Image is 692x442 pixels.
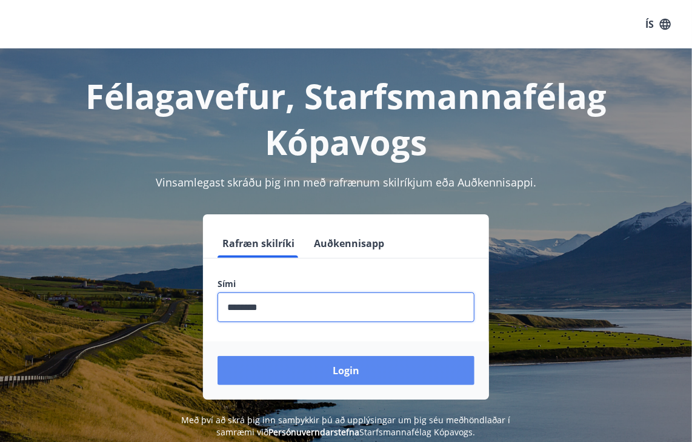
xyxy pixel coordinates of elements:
button: Rafræn skilríki [218,229,299,258]
label: Sími [218,278,474,290]
span: Með því að skrá þig inn samþykkir þú að upplýsingar um þig séu meðhöndlaðar í samræmi við Starfsm... [182,414,511,438]
button: ÍS [639,13,677,35]
h1: Félagavefur, Starfsmannafélag Kópavogs [15,73,677,165]
button: Auðkennisapp [309,229,389,258]
button: Login [218,356,474,385]
a: Persónuverndarstefna [269,426,360,438]
span: Vinsamlegast skráðu þig inn með rafrænum skilríkjum eða Auðkennisappi. [156,175,536,190]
